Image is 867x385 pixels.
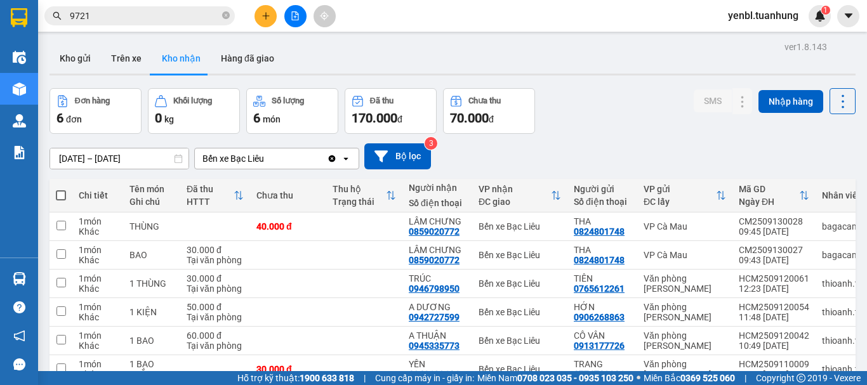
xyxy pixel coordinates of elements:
span: đơn [66,114,82,124]
div: 0824801748 [574,255,625,265]
button: Nhập hàng [758,90,823,113]
strong: 1900 633 818 [300,373,354,383]
span: plus [261,11,270,20]
div: TIÊN [574,273,631,284]
div: 40.000 đ [256,221,320,232]
sup: 1 [821,6,830,15]
button: Trên xe [101,43,152,74]
input: Selected Bến xe Bạc Liêu. [265,152,267,165]
span: Cung cấp máy in - giấy in: [375,371,474,385]
div: HCM2509120054 [739,302,809,312]
span: message [13,358,25,370]
div: Văn phòng [PERSON_NAME] [644,302,726,322]
div: ĐC lấy [644,197,716,207]
th: Toggle SortBy [472,179,567,212]
span: món [263,114,281,124]
span: 70.000 [450,110,489,126]
div: 0824801748 [574,226,625,237]
div: Trạng thái [333,197,386,207]
div: Văn phòng [PERSON_NAME] [644,273,726,294]
div: 50.000 đ [187,302,244,312]
div: Ghi chú [129,197,174,207]
div: 1 THÙNG [129,278,174,289]
svg: Clear value [327,153,337,164]
div: Tại văn phòng [187,312,244,322]
div: 1 BAO [129,336,174,346]
button: Kho gửi [50,43,101,74]
strong: 0369 525 060 [680,373,735,383]
div: 1 món [79,273,117,284]
span: yenbl.tuanhung [718,8,809,23]
div: HCM2509120042 [739,330,809,341]
div: Chi tiết [79,190,117,200]
div: 1 món [79,359,117,369]
div: Khác [79,226,117,237]
button: Kho nhận [152,43,211,74]
span: notification [13,330,25,342]
th: Toggle SortBy [326,179,402,212]
button: Đã thu170.000đ [345,88,437,134]
span: aim [320,11,329,20]
div: VP Cà Mau [644,250,726,260]
div: 0859020772 [409,255,460,265]
th: Toggle SortBy [732,179,816,212]
div: Khối lượng [173,96,212,105]
div: Bến xe Bạc Liêu [479,278,561,289]
img: warehouse-icon [13,82,26,96]
span: 1 [823,6,828,15]
img: warehouse-icon [13,114,26,127]
div: CM2509130027 [739,245,809,255]
svg: open [341,153,351,164]
th: Toggle SortBy [637,179,732,212]
img: icon-new-feature [814,10,826,22]
div: 11:48 [DATE] [739,312,809,322]
div: 0765612261 [574,284,625,294]
div: 1 món [79,245,117,255]
div: HTTT [187,197,234,207]
div: Văn phòng [PERSON_NAME] [644,330,726,351]
span: Hỗ trợ kỹ thuật: [237,371,354,385]
th: Toggle SortBy [180,179,250,212]
div: CÔ VÂN [574,330,631,341]
img: logo-vxr [11,8,27,27]
span: 6 [56,110,63,126]
span: | [745,371,746,385]
div: Bến xe Bạc Liêu [202,152,264,165]
div: 0906268863 [574,312,625,322]
span: 170.000 [352,110,397,126]
div: VP gửi [644,184,716,194]
img: warehouse-icon [13,272,26,285]
div: THA [574,245,631,255]
div: A THUẬN [409,330,466,341]
div: Tại văn phòng [187,255,244,265]
div: Khác [79,341,117,351]
span: Miền Bắc [644,371,735,385]
div: Khác [79,284,117,294]
span: copyright [797,374,805,382]
span: ⚪️ [637,375,640,381]
div: 0859020772 [409,226,460,237]
div: Ngày ĐH [739,197,799,207]
div: 0913177726 [574,341,625,351]
div: Số điện thoại [409,198,466,208]
div: Bến xe Bạc Liêu [479,221,561,232]
img: warehouse-icon [13,51,26,64]
div: Khác [79,255,117,265]
div: Đã thu [187,184,234,194]
button: caret-down [837,5,859,27]
button: Hàng đã giao [211,43,284,74]
div: 1 BAO TRẮNG [129,359,174,379]
div: 0946798950 [409,284,460,294]
div: 60.000 đ [187,330,244,341]
div: 0942727599 [409,312,460,322]
span: close-circle [222,11,230,19]
div: VP nhận [479,184,551,194]
div: THA [574,216,631,226]
div: ĐC giao [479,197,551,207]
div: Tại văn phòng [187,341,244,351]
div: THÙNG [129,221,174,232]
span: đ [489,114,494,124]
span: đ [397,114,402,124]
div: Tên món [129,184,174,194]
sup: 3 [425,137,437,150]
